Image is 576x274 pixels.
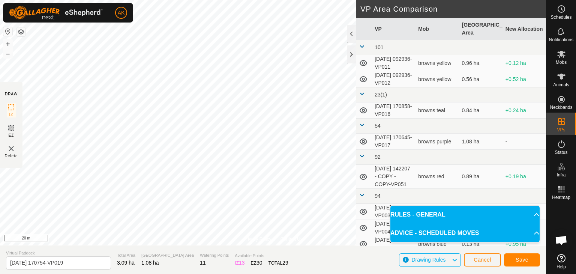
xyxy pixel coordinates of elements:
[372,220,415,236] td: [DATE] 111950-VP004
[550,15,571,20] span: Schedules
[459,134,502,150] td: 1.08 ha
[375,92,387,98] span: 23(1)
[372,18,415,40] th: VP
[502,134,546,150] td: -
[556,265,566,269] span: Help
[6,250,111,256] span: Virtual Paddock
[556,173,565,177] span: Infra
[418,75,456,83] div: browns yellow
[117,260,135,266] span: 3.09 ha
[372,165,415,189] td: [DATE] 142207 - COPY - COPY-VP051
[459,55,502,71] td: 0.96 ha
[502,71,546,87] td: +0.52 ha
[360,5,546,14] h2: VP Area Comparison
[372,134,415,150] td: [DATE] 170645-VP017
[243,236,271,242] a: Privacy Policy
[375,44,383,50] span: 101
[9,6,103,20] img: Gallagher Logo
[557,128,565,132] span: VPs
[411,257,445,263] span: Drawing Rules
[7,144,16,153] img: VP
[502,102,546,119] td: +0.24 ha
[235,259,244,267] div: IZ
[555,150,567,155] span: Status
[3,27,12,36] button: Reset Map
[390,206,540,224] p-accordion-header: RULES - GENERAL
[549,38,573,42] span: Notifications
[372,102,415,119] td: [DATE] 170858-VP016
[459,18,502,40] th: [GEOGRAPHIC_DATA] Area
[372,55,415,71] td: [DATE] 092936-VP011
[390,224,540,242] p-accordion-header: ADVICE - SCHEDULED MOVES
[516,257,528,263] span: Save
[502,204,546,220] td: +0.89 ha
[418,173,456,181] div: browns red
[141,252,194,259] span: [GEOGRAPHIC_DATA] Area
[235,253,288,259] span: Available Points
[459,236,502,252] td: 0.13 ha
[459,204,502,220] td: 0.19 ha
[375,193,381,199] span: 94
[268,259,288,267] div: TOTAL
[459,165,502,189] td: 0.89 ha
[3,49,12,58] button: –
[502,55,546,71] td: +0.12 ha
[474,257,491,263] span: Cancel
[256,260,262,266] span: 30
[390,229,479,238] span: ADVICE - SCHEDULED MOVES
[5,153,18,159] span: Delete
[372,204,415,220] td: [DATE] 111950-VP003
[390,210,445,219] span: RULES - GENERAL
[550,229,573,251] a: Open chat
[459,71,502,87] td: 0.56 ha
[375,154,381,160] span: 92
[502,165,546,189] td: +0.19 ha
[141,260,159,266] span: 1.08 ha
[239,260,245,266] span: 13
[415,18,459,40] th: Mob
[418,240,456,248] div: browns blue
[200,252,229,259] span: Watering Points
[372,236,415,252] td: [DATE] 111950-VP005
[459,102,502,119] td: 0.84 ha
[200,260,206,266] span: 11
[3,39,12,48] button: +
[5,91,18,97] div: DRAW
[280,236,303,242] a: Contact Us
[552,195,570,200] span: Heatmap
[464,253,501,266] button: Cancel
[418,107,456,114] div: browns teal
[16,27,25,36] button: Map Layers
[251,259,262,267] div: EZ
[372,71,415,87] td: [DATE] 092936-VP012
[375,123,381,129] span: 54
[502,236,546,252] td: +0.95 ha
[117,252,135,259] span: Total Area
[9,132,14,138] span: EZ
[504,253,540,266] button: Save
[550,105,572,110] span: Neckbands
[282,260,288,266] span: 29
[553,83,569,87] span: Animals
[9,112,13,117] span: IZ
[418,138,456,146] div: browns purple
[418,59,456,67] div: browns yellow
[118,9,125,17] span: AK
[546,251,576,272] a: Help
[502,18,546,40] th: New Allocation
[556,60,567,65] span: Mobs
